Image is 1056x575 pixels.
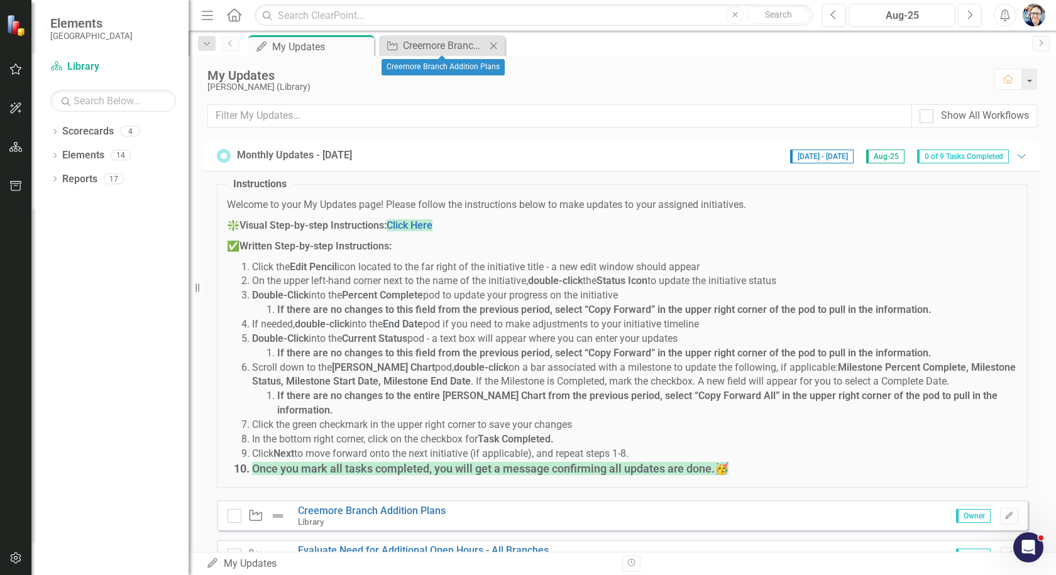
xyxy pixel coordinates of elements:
[50,90,176,112] input: Search Below...
[252,332,309,344] strong: Double-Click
[382,38,486,53] a: Creemore Branch Addition Plans
[956,509,991,523] span: Owner
[403,38,486,53] div: Creemore Branch Addition Plans
[62,172,97,187] a: Reports
[528,275,583,287] strong: double-click
[120,126,140,137] div: 4
[252,432,1018,447] li: In the bottom right corner, click on the checkbox for
[227,240,392,252] strong: ✅Written Step-by-step Instructions:
[252,462,729,475] span: Once you mark all tasks completed, you will get a message confirming all updates are done.🥳
[332,361,435,373] strong: [PERSON_NAME] Chart
[207,104,912,128] input: Filter My Updates...
[227,177,293,192] legend: Instructions
[252,288,1018,303] li: into the pod to update your progress on the initiative
[111,150,131,161] div: 14
[50,16,133,31] span: Elements
[866,150,905,163] span: Aug-25
[342,332,407,344] strong: Current Status
[237,148,352,163] div: Monthly Updates - [DATE]
[382,59,505,75] div: Creemore Branch Addition Plans
[1013,532,1043,562] iframe: Intercom live chat
[747,6,810,24] button: Search
[941,109,1029,123] div: Show All Workflows
[252,447,1018,461] li: Click to move forward onto the next initiative (if applicable), and repeat steps 1-8.
[255,4,813,26] input: Search ClearPoint...
[277,390,998,416] strong: If there are no changes to the entire [PERSON_NAME] Chart from the previous period, select “Copy ...
[207,82,982,92] div: [PERSON_NAME] (Library)
[342,289,423,301] strong: Percent Complete
[252,260,1018,275] li: Click the icon located to the far right of the initiative title - a new edit window should appear
[252,418,1018,432] li: Click the green checkmark in the upper right corner to save your changes
[298,517,324,527] small: Library
[277,347,932,359] strong: If there are no changes to this field from the previous period, select “Copy Forward” in the uppe...
[270,548,285,563] img: Not Defined
[252,332,1018,346] li: into the pod - a text box will appear where you can enter your updates
[454,361,509,373] strong: double-click
[597,275,647,287] strong: Status Icon
[295,318,349,330] strong: double-click
[252,317,1018,332] li: If needed, into the pod if you need to make adjustments to your initiative timeline
[207,68,982,82] div: My Updates
[917,150,1009,163] span: 0 of 9 Tasks Completed
[478,433,554,445] strong: Task Completed.
[252,289,309,301] strong: Double-Click
[252,361,1018,390] li: Scroll down to the pod, on a bar associated with a milestone to update the following, if applicab...
[104,173,124,184] div: 17
[227,219,387,231] strong: ❇️Visual Step-by-step Instructions:
[50,60,176,74] a: Library
[387,219,432,231] a: Click Here
[206,557,613,571] div: My Updates
[956,549,991,562] span: Owner
[273,447,294,459] strong: Next
[272,39,371,55] div: My Updates
[277,304,932,315] strong: If there are no changes to this field from the previous period, select “Copy Forward” in the uppe...
[849,4,955,26] button: Aug-25
[62,124,114,139] a: Scorecards
[854,8,950,23] div: Aug-25
[1023,4,1045,26] img: Jennifer La Chapelle
[298,544,549,556] a: Evaluate Need for Additional Open Hours - All Branches
[252,274,1018,288] li: On the upper left-hand corner next to the name of the initiative, the to update the initiative st...
[62,148,104,163] a: Elements
[383,318,423,330] strong: End Date
[6,14,28,36] img: ClearPoint Strategy
[50,31,133,41] small: [GEOGRAPHIC_DATA]
[227,198,1018,212] p: Welcome to your My Updates page! Please follow the instructions below to make updates to your ass...
[765,9,792,19] span: Search
[270,508,285,523] img: Not Defined
[290,261,337,273] strong: Edit Pencil
[790,150,854,163] span: [DATE] - [DATE]
[298,505,446,517] a: Creemore Branch Addition Plans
